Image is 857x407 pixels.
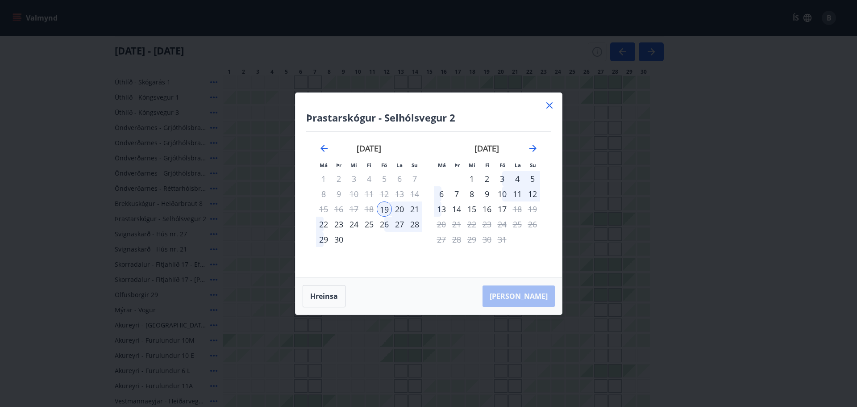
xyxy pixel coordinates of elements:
[469,162,475,168] small: Mi
[479,171,495,186] td: Choose fimmtudagur, 2. október 2025 as your check-out date. It’s available.
[331,232,346,247] td: Choose þriðjudagur, 30. september 2025 as your check-out date. It’s available.
[434,232,449,247] td: Not available. mánudagur, 27. október 2025
[495,217,510,232] td: Not available. föstudagur, 24. október 2025
[316,171,331,186] td: Not available. mánudagur, 1. september 2025
[495,186,510,201] td: Choose föstudagur, 10. október 2025 as your check-out date. It’s available.
[525,186,540,201] div: 12
[392,201,407,217] td: Choose laugardagur, 20. september 2025 as your check-out date. It’s available.
[464,186,479,201] div: 8
[434,186,449,201] div: 6
[510,171,525,186] div: 4
[407,186,422,201] td: Not available. sunnudagur, 14. september 2025
[362,186,377,201] td: Not available. fimmtudagur, 11. september 2025
[392,217,407,232] td: Choose laugardagur, 27. september 2025 as your check-out date. It’s available.
[316,201,331,217] td: Not available. mánudagur, 15. september 2025
[464,171,479,186] td: Choose miðvikudagur, 1. október 2025 as your check-out date. It’s available.
[377,171,392,186] div: Aðeins útritun í boði
[510,201,525,217] td: Not available. laugardagur, 18. október 2025
[525,171,540,186] div: 5
[407,201,422,217] div: 21
[407,217,422,232] div: 28
[331,217,346,232] div: 23
[464,232,479,247] td: Not available. miðvikudagur, 29. október 2025
[320,162,328,168] small: Má
[525,201,540,217] td: Not available. sunnudagur, 19. október 2025
[530,162,536,168] small: Su
[407,171,422,186] td: Not available. sunnudagur, 7. september 2025
[464,171,479,186] div: 1
[449,201,464,217] div: 14
[495,171,510,186] td: Choose föstudagur, 3. október 2025 as your check-out date. It’s available.
[316,217,331,232] td: Choose mánudagur, 22. september 2025 as your check-out date. It’s available.
[331,217,346,232] td: Choose þriðjudagur, 23. september 2025 as your check-out date. It’s available.
[367,162,371,168] small: Fi
[525,217,540,232] td: Not available. sunnudagur, 26. október 2025
[495,201,510,217] div: Aðeins útritun í boði
[346,186,362,201] td: Not available. miðvikudagur, 10. september 2025
[381,162,387,168] small: Fö
[495,201,510,217] td: Choose föstudagur, 17. október 2025 as your check-out date. It’s available.
[331,232,346,247] div: 30
[495,232,510,247] td: Not available. föstudagur, 31. október 2025
[510,186,525,201] td: Choose laugardagur, 11. október 2025 as your check-out date. It’s available.
[336,162,341,168] small: Þr
[449,201,464,217] td: Choose þriðjudagur, 14. október 2025 as your check-out date. It’s available.
[499,162,505,168] small: Fö
[464,186,479,201] td: Choose miðvikudagur, 8. október 2025 as your check-out date. It’s available.
[346,201,362,217] td: Not available. miðvikudagur, 17. september 2025
[377,201,392,217] div: 19
[306,111,551,124] h4: Þrastarskógur - Selhólsvegur 2
[392,201,407,217] div: 20
[316,186,331,201] td: Not available. mánudagur, 8. september 2025
[303,285,345,307] button: Hreinsa
[362,217,377,232] td: Choose fimmtudagur, 25. september 2025 as your check-out date. It’s available.
[407,201,422,217] td: Choose sunnudagur, 21. september 2025 as your check-out date. It’s available.
[331,201,346,217] td: Not available. þriðjudagur, 16. september 2025
[515,162,521,168] small: La
[464,201,479,217] td: Choose miðvikudagur, 15. október 2025 as your check-out date. It’s available.
[438,162,446,168] small: Má
[510,217,525,232] td: Not available. laugardagur, 25. október 2025
[377,186,392,201] td: Not available. föstudagur, 12. september 2025
[525,186,540,201] td: Choose sunnudagur, 12. október 2025 as your check-out date. It’s available.
[377,217,392,232] td: Choose föstudagur, 26. september 2025 as your check-out date. It’s available.
[510,171,525,186] td: Choose laugardagur, 4. október 2025 as your check-out date. It’s available.
[362,217,377,232] div: 25
[412,162,418,168] small: Su
[357,143,381,154] strong: [DATE]
[485,162,490,168] small: Fi
[407,217,422,232] td: Choose sunnudagur, 28. september 2025 as your check-out date. It’s available.
[434,217,449,232] td: Not available. mánudagur, 20. október 2025
[350,162,357,168] small: Mi
[392,217,407,232] div: 27
[377,171,392,186] td: Not available. föstudagur, 5. september 2025
[306,132,551,267] div: Calendar
[479,201,495,217] div: 16
[528,143,538,154] div: Move forward to switch to the next month.
[449,186,464,201] div: 7
[479,217,495,232] td: Not available. fimmtudagur, 23. október 2025
[495,171,510,186] div: 3
[449,186,464,201] td: Choose þriðjudagur, 7. október 2025 as your check-out date. It’s available.
[495,217,510,232] div: Aðeins útritun í boði
[396,162,403,168] small: La
[346,217,362,232] div: 24
[479,186,495,201] div: 9
[479,232,495,247] td: Not available. fimmtudagur, 30. október 2025
[362,201,377,217] td: Not available. fimmtudagur, 18. september 2025
[434,186,449,201] td: Choose mánudagur, 6. október 2025 as your check-out date. It’s available.
[362,171,377,186] td: Not available. fimmtudagur, 4. september 2025
[525,171,540,186] td: Choose sunnudagur, 5. október 2025 as your check-out date. It’s available.
[392,186,407,201] td: Not available. laugardagur, 13. september 2025
[377,217,392,232] div: 26
[434,201,449,217] td: Choose mánudagur, 13. október 2025 as your check-out date. It’s available.
[510,186,525,201] div: 11
[331,171,346,186] td: Not available. þriðjudagur, 2. september 2025
[346,217,362,232] td: Choose miðvikudagur, 24. september 2025 as your check-out date. It’s available.
[479,201,495,217] td: Choose fimmtudagur, 16. október 2025 as your check-out date. It’s available.
[479,171,495,186] div: 2
[454,162,460,168] small: Þr
[449,232,464,247] td: Not available. þriðjudagur, 28. október 2025
[495,186,510,201] div: 10
[331,186,346,201] td: Not available. þriðjudagur, 9. september 2025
